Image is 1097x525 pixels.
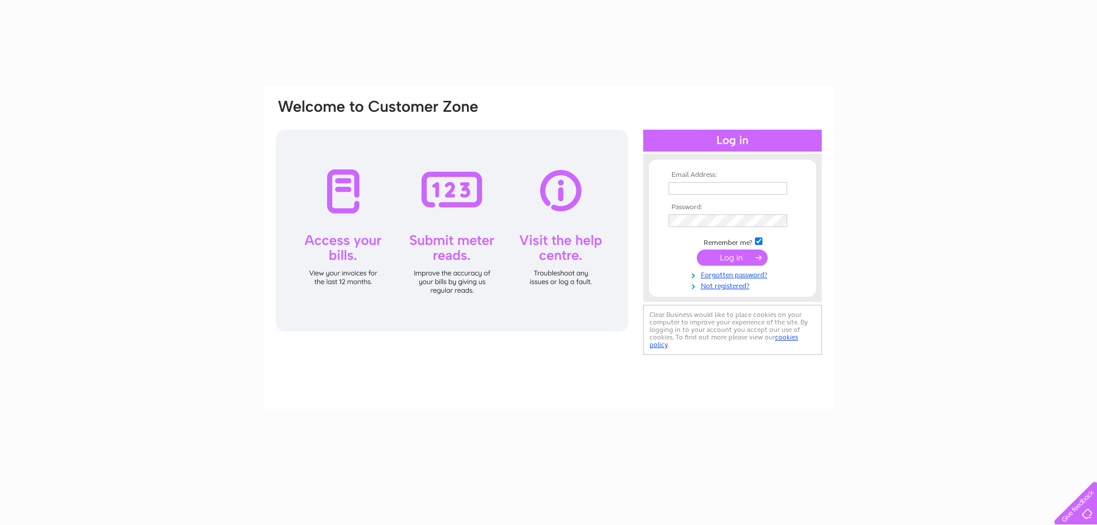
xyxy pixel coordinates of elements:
td: Remember me? [666,236,799,247]
th: Email Address: [666,171,799,179]
th: Password: [666,203,799,211]
input: Submit [697,250,768,266]
a: cookies policy [650,333,798,349]
a: Not registered? [669,280,799,290]
a: Forgotten password? [669,269,799,280]
div: Clear Business would like to place cookies on your computer to improve your experience of the sit... [643,305,822,355]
